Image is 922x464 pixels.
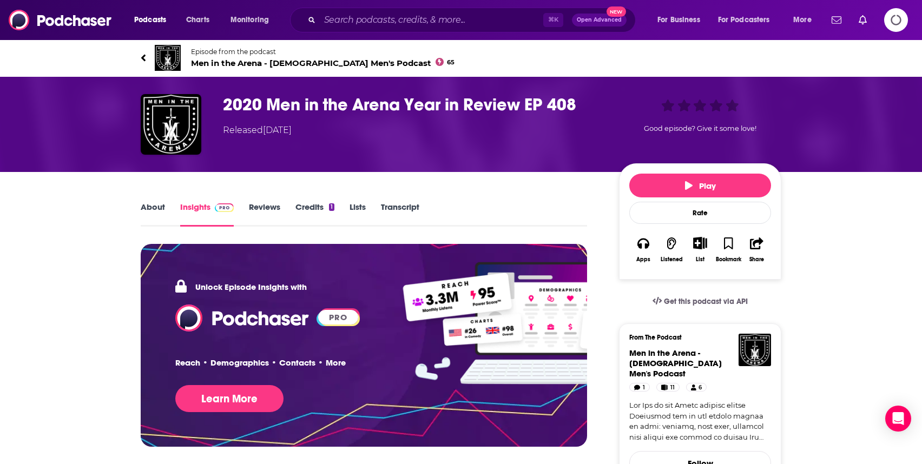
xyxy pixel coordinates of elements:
[657,12,700,28] span: For Business
[793,12,812,28] span: More
[543,13,563,27] span: ⌘ K
[643,382,645,393] span: 1
[661,256,683,263] div: Listened
[179,11,216,29] a: Charts
[175,357,346,368] p: Reach • Demographics • Contacts • More
[629,334,762,341] h3: From The Podcast
[644,288,756,315] a: Get this podcast via API
[854,11,871,29] a: Show notifications dropdown
[636,256,650,263] div: Apps
[786,11,825,29] button: open menu
[686,383,707,392] a: 6
[320,11,543,29] input: Search podcasts, credits, & more...
[141,45,781,71] a: Men in the Arena - Christian Men's PodcastEpisode from the podcastMen in the Arena - [DEMOGRAPHIC...
[175,304,309,332] img: Podchaser - Follow, Share and Rate Podcasts
[699,382,702,393] span: 6
[664,297,748,306] span: Get this podcast via API
[711,11,786,29] button: open menu
[300,8,646,32] div: Search podcasts, credits, & more...
[629,230,657,269] button: Apps
[186,12,209,28] span: Charts
[739,334,771,366] img: Men in the Arena - Christian Men's Podcast
[749,256,764,263] div: Share
[295,202,334,227] a: Credits1
[656,383,680,392] a: 11
[230,12,269,28] span: Monitoring
[714,230,742,269] button: Bookmark
[629,383,650,392] a: 1
[175,385,284,412] button: Learn More
[223,124,292,137] div: Released [DATE]
[134,12,166,28] span: Podcasts
[629,400,771,442] a: Lor Ips do sit Ametc adipisc elitse Doeiusmod tem in utl etdolo magnaa en admi: veniamq, nost exe...
[885,406,911,432] div: Open Intercom Messenger
[718,12,770,28] span: For Podcasters
[191,58,455,68] span: Men in the Arena - [DEMOGRAPHIC_DATA] Men's Podcast
[329,203,334,211] div: 1
[223,11,283,29] button: open menu
[141,202,165,227] a: About
[141,94,201,155] img: 2020 Men in the Arena Year in Review EP 408
[629,202,771,224] div: Rate
[215,203,234,212] img: Podchaser Pro
[607,6,626,17] span: New
[827,11,846,29] a: Show notifications dropdown
[127,11,180,29] button: open menu
[644,124,756,132] span: Good episode? Give it some love!
[657,230,686,269] button: Listened
[249,202,280,227] a: Reviews
[572,14,627,26] button: Open AdvancedNew
[696,256,704,263] div: List
[395,261,694,386] img: Pro Features
[447,60,455,65] span: 65
[381,202,419,227] a: Transcript
[629,174,771,197] button: Play
[629,348,722,379] a: Men in the Arena - Christian Men's Podcast
[350,202,366,227] a: Lists
[670,382,675,393] span: 11
[689,237,711,249] button: Show More Button
[155,45,181,71] img: Men in the Arena - Christian Men's Podcast
[223,94,602,115] h3: 2020 Men in the Arena Year in Review EP 408
[175,279,307,295] p: Unlock Episode Insights with
[175,304,358,332] a: Podchaser Logo PRO
[716,256,741,263] div: Bookmark
[650,11,714,29] button: open menu
[577,17,622,23] span: Open Advanced
[318,310,359,324] span: PRO
[629,348,722,379] span: Men in the Arena - [DEMOGRAPHIC_DATA] Men's Podcast
[9,10,113,30] img: Podchaser - Follow, Share and Rate Podcasts
[191,48,455,56] span: Episode from the podcast
[884,8,908,32] span: Logging in
[180,202,234,227] a: InsightsPodchaser Pro
[686,230,714,269] div: Show More ButtonList
[685,181,716,191] span: Play
[743,230,771,269] button: Share
[175,312,309,322] a: Podchaser - Follow, Share and Rate Podcasts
